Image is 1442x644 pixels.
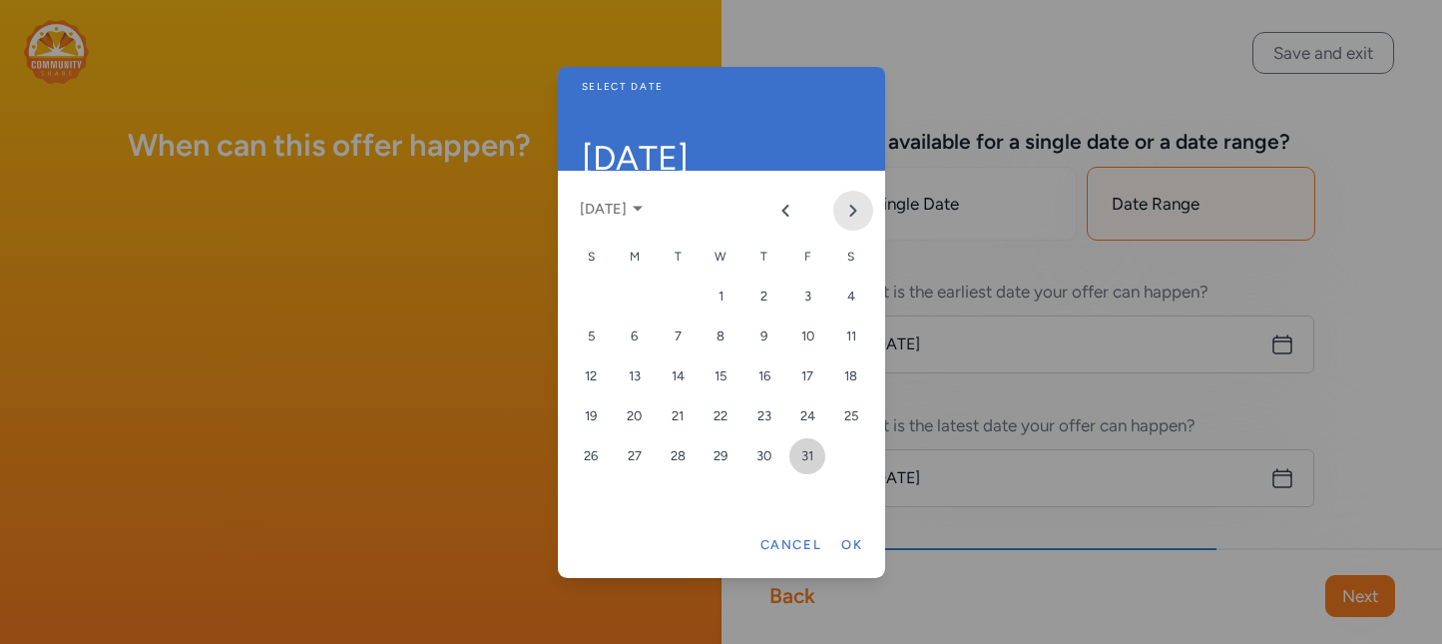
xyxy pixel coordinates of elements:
td: Wed Jul 22 2026 00:00:00 GMT-0700 (Mountain Standard Time) [700,396,742,436]
td: Thu Jul 02 2026 00:00:00 GMT-0700 (Mountain Standard Time) [742,277,785,317]
td: Wed Jul 15 2026 00:00:00 GMT-0700 (Mountain Standard Time) [700,356,742,396]
th: Saturday [829,237,872,277]
div: 5 [573,319,609,354]
div: 25 [833,398,869,434]
button: Confirm selection [831,525,872,565]
td: Thu Jul 16 2026 00:00:00 GMT-0700 (Mountain Standard Time) [742,356,785,396]
td: Fri Jul 17 2026 00:00:00 GMT-0700 (Mountain Standard Time) [786,356,829,396]
div: 28 [660,438,696,474]
div: 3 [789,279,825,315]
div: 29 [703,438,738,474]
td: Thu Jul 23 2026 00:00:00 GMT-0700 (Mountain Standard Time) [742,396,785,436]
td: Thu Jul 09 2026 00:00:00 GMT-0700 (Mountain Standard Time) [742,317,785,356]
div: 10 [789,319,825,354]
td: Sun Jul 05 2026 00:00:00 GMT-0700 (Mountain Standard Time) [570,317,613,356]
td: Tue Jul 21 2026 00:00:00 GMT-0700 (Mountain Standard Time) [656,396,699,436]
span: [DATE] [582,147,861,171]
td: Mon Jul 13 2026 00:00:00 GMT-0700 (Mountain Standard Time) [613,356,656,396]
button: Choose year and month [570,181,656,237]
div: 15 [703,358,738,394]
button: Cancel selection [750,525,832,565]
div: 21 [660,398,696,434]
button: Next month [833,191,873,231]
div: 6 [617,319,653,354]
th: Sunday [570,237,613,277]
div: 31 [789,438,825,474]
td: Tue Jul 28 2026 00:00:00 GMT-0700 (Mountain Standard Time) [656,436,699,476]
div: 12 [573,358,609,394]
td: Sun Jul 12 2026 00:00:00 GMT-0700 (Mountain Standard Time) [570,356,613,396]
div: 24 [789,398,825,434]
div: 23 [746,398,782,434]
div: 1 [703,279,738,315]
div: 11 [833,319,869,354]
td: Sat Jul 04 2026 00:00:00 GMT-0700 (Mountain Standard Time) [829,277,872,317]
td: Tue Jul 14 2026 00:00:00 GMT-0700 (Mountain Standard Time) [656,356,699,396]
td: Fri Jul 31 2026 00:00:00 GMT-0700 (Mountain Standard Time) [786,436,829,476]
td: Fri Jul 10 2026 00:00:00 GMT-0700 (Mountain Standard Time) [786,317,829,356]
div: 7 [660,319,696,354]
div: 27 [617,438,653,474]
td: Fri Jul 24 2026 00:00:00 GMT-0700 (Mountain Standard Time) [786,396,829,436]
td: Fri Jul 03 2026 00:00:00 GMT-0700 (Mountain Standard Time) [786,277,829,317]
td: Mon Jul 20 2026 00:00:00 GMT-0700 (Mountain Standard Time) [613,396,656,436]
td: Wed Jul 01 2026 00:00:00 GMT-0700 (Mountain Standard Time) [700,277,742,317]
td: Wed Jul 29 2026 00:00:00 GMT-0700 (Mountain Standard Time) [700,436,742,476]
div: 9 [746,319,782,354]
td: Sun Jul 26 2026 00:00:00 GMT-0700 (Mountain Standard Time) [570,436,613,476]
td: Sat Jul 25 2026 00:00:00 GMT-0700 (Mountain Standard Time) [829,396,872,436]
th: Thursday [742,237,785,277]
td: Wed Jul 08 2026 00:00:00 GMT-0700 (Mountain Standard Time) [700,317,742,356]
th: Tuesday [656,237,699,277]
div: 18 [833,358,869,394]
td: Sun Jul 19 2026 00:00:00 GMT-0700 (Mountain Standard Time) [570,396,613,436]
div: 17 [789,358,825,394]
td: Mon Jul 06 2026 00:00:00 GMT-0700 (Mountain Standard Time) [613,317,656,356]
td: Mon Jul 27 2026 00:00:00 GMT-0700 (Mountain Standard Time) [613,436,656,476]
div: 22 [703,398,738,434]
div: 30 [746,438,782,474]
div: 13 [617,358,653,394]
th: Monday [613,237,656,277]
div: 16 [746,358,782,394]
td: Thu Jul 30 2026 00:00:00 GMT-0700 (Mountain Standard Time) [742,436,785,476]
th: Friday [786,237,829,277]
div: 4 [833,279,869,315]
td: Sat Jul 18 2026 00:00:00 GMT-0700 (Mountain Standard Time) [829,356,872,396]
div: 14 [660,358,696,394]
span: Select date [582,75,861,99]
button: Previous month [765,191,805,231]
td: Tue Jul 07 2026 00:00:00 GMT-0700 (Mountain Standard Time) [656,317,699,356]
div: 26 [573,438,609,474]
div: 20 [617,398,653,434]
td: Sat Jul 11 2026 00:00:00 GMT-0700 (Mountain Standard Time) [829,317,872,356]
div: 19 [573,398,609,434]
div: 8 [703,319,738,354]
div: 2 [746,279,782,315]
th: Wednesday [700,237,742,277]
